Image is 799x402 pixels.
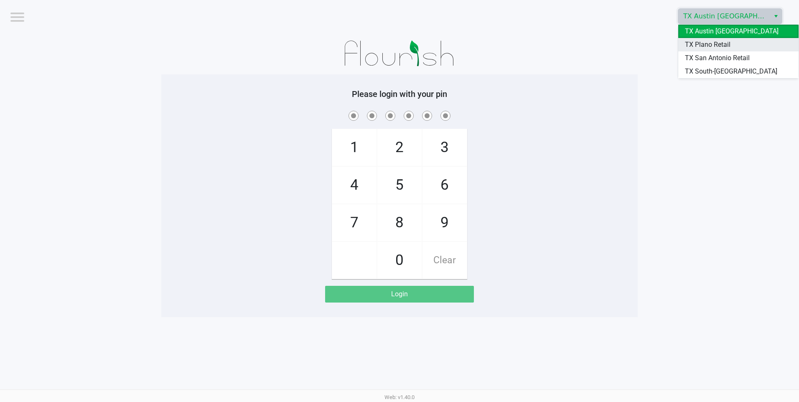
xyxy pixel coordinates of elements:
[685,53,750,63] span: TX San Antonio Retail
[377,129,422,166] span: 2
[685,66,792,87] span: TX South-[GEOGRAPHIC_DATA] Retail
[377,167,422,204] span: 5
[685,40,730,50] span: TX Plano Retail
[422,242,467,279] span: Clear
[332,204,377,241] span: 7
[422,167,467,204] span: 6
[422,204,467,241] span: 9
[422,129,467,166] span: 3
[377,204,422,241] span: 8
[770,9,782,24] button: Select
[384,394,415,400] span: Web: v1.40.0
[168,89,631,99] h5: Please login with your pin
[332,167,377,204] span: 4
[683,11,765,21] span: TX Austin [GEOGRAPHIC_DATA]
[332,129,377,166] span: 1
[377,242,422,279] span: 0
[685,26,779,36] span: TX Austin [GEOGRAPHIC_DATA]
